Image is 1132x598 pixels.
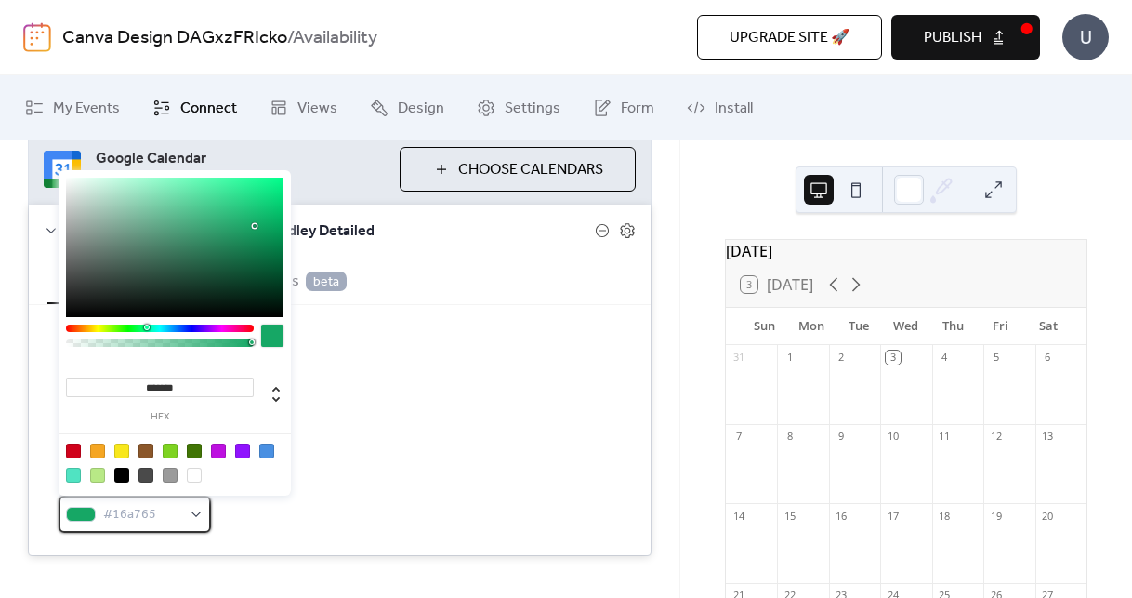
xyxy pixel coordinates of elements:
div: 18 [938,509,952,523]
div: 31 [731,351,745,365]
div: #FFFFFF [187,468,202,483]
div: 12 [989,430,1003,444]
span: Images [251,271,347,293]
span: #16a765 [103,504,181,526]
div: 19 [989,509,1003,523]
div: #F8E71C [114,444,129,458]
div: Mon [788,308,836,345]
button: Publish [891,15,1040,60]
div: Tue [836,308,883,345]
a: Views [256,83,351,133]
b: Availability [293,20,377,56]
span: My Events [53,98,120,120]
div: #9B9B9B [163,468,178,483]
a: Canva Design DAGxzFRIcko [62,20,287,56]
button: Upgrade site 🚀 [697,15,882,60]
div: 16 [835,509,849,523]
span: Design [398,98,444,120]
div: 9 [835,430,849,444]
div: 4 [938,351,952,365]
span: Form [621,98,654,120]
div: 5 [989,351,1003,365]
div: #9013FE [235,444,250,458]
div: 8 [783,430,796,444]
button: Images beta [236,257,362,302]
div: #B8E986 [90,468,105,483]
a: Connect [138,83,251,133]
div: #8B572A [138,444,153,458]
a: Install [673,83,767,133]
span: Available Appointment Times - Hydley Detailed [64,220,595,243]
a: My Events [11,83,134,133]
div: 6 [1041,351,1055,365]
div: 11 [938,430,952,444]
div: Wed [882,308,929,345]
div: 10 [886,430,900,444]
img: google [44,151,81,188]
span: Settings [505,98,560,120]
div: #BD10E0 [211,444,226,458]
a: Settings [463,83,574,133]
div: #7ED321 [163,444,178,458]
div: [DATE] [726,240,1086,262]
span: beta [306,272,347,291]
div: U [1062,14,1109,60]
div: 2 [835,351,849,365]
div: Thu [929,308,977,345]
div: #4A90E2 [259,444,274,458]
div: 1 [783,351,796,365]
span: Choose Calendars [458,159,603,181]
div: #4A4A4A [138,468,153,483]
span: Upgrade site 🚀 [730,27,849,49]
span: Install [715,98,753,120]
div: #417505 [187,444,202,458]
div: #F5A623 [90,444,105,458]
button: Choose Calendars [400,147,636,192]
div: 13 [1041,430,1055,444]
b: / [287,20,293,56]
button: Settings [47,257,133,304]
span: Publish [924,27,981,49]
div: #D0021B [66,444,81,458]
img: logo [23,22,51,52]
span: Views [297,98,337,120]
span: Google Calendar [96,148,385,170]
div: 17 [886,509,900,523]
div: Sat [1024,308,1072,345]
a: Design [356,83,458,133]
div: 20 [1041,509,1055,523]
div: 14 [731,509,745,523]
div: 15 [783,509,796,523]
span: Connect [180,98,237,120]
div: Fri [977,308,1024,345]
a: Form [579,83,668,133]
div: 3 [886,351,900,365]
div: #50E3C2 [66,468,81,483]
div: Sun [741,308,788,345]
div: 7 [731,430,745,444]
label: hex [66,412,254,422]
div: #000000 [114,468,129,483]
